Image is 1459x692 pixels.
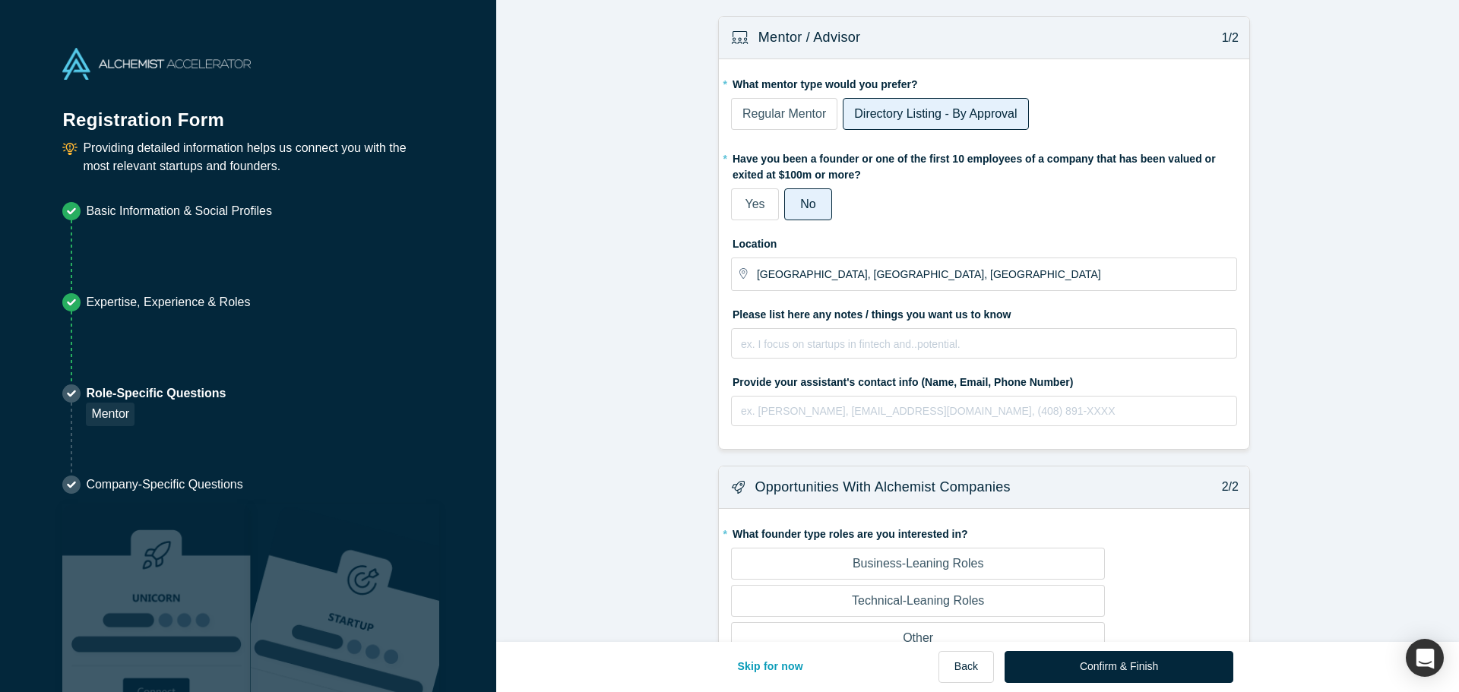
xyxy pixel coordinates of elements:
div: rdw-wrapper [731,328,1237,359]
div: rdw-editor [742,333,1227,364]
p: Technical-Leaning Roles [852,592,984,610]
label: Provide your assistant's contact info (Name, Email, Phone Number) [731,369,1237,390]
p: Basic Information & Social Profiles [86,202,272,220]
div: Mentor [86,403,135,426]
label: Location [731,231,1237,252]
button: Confirm & Finish [1005,651,1233,683]
p: Role-Specific Questions [86,384,226,403]
label: What founder type roles are you interested in? [731,521,1237,542]
p: Other [903,629,933,647]
img: Alchemist Accelerator Logo [62,48,251,80]
span: Directory Listing - By Approval [854,107,1017,120]
p: Expertise, Experience & Roles [86,293,250,311]
span: Yes [745,197,764,210]
p: 2/2 [1214,478,1239,496]
label: What mentor type would you prefer? [731,71,1237,93]
span: Regular Mentor [742,107,826,120]
h3: Mentor / Advisor [758,27,860,48]
input: Enter a location [757,258,1236,290]
label: Have you been a founder or one of the first 10 employees of a company that has been valued or exi... [731,146,1237,183]
button: Back [938,651,994,683]
div: rdw-wrapper [731,396,1237,426]
h1: Registration Form [62,90,433,134]
span: No [800,197,815,210]
p: 1/2 [1214,29,1239,47]
p: Providing detailed information helps us connect you with the most relevant startups and founders. [83,139,433,175]
button: Skip for now [721,651,819,683]
p: Company-Specific Questions [86,476,242,494]
p: Business-Leaning Roles [853,555,984,573]
h3: Opportunities with Alchemist companies [755,477,1010,498]
div: rdw-editor [742,401,1227,431]
label: Please list here any notes / things you want us to know [731,302,1237,323]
